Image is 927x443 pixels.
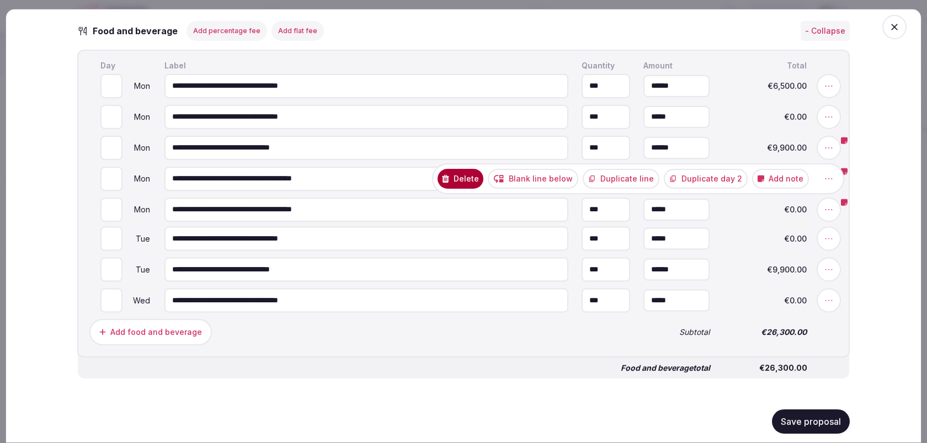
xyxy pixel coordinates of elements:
h3: Food and beverage [88,24,189,38]
div: Subtotal [641,326,712,338]
div: Mon [125,82,151,90]
div: Day [98,60,153,72]
button: Delete [438,169,483,189]
span: €9,900.00 [723,144,807,152]
div: Mon [125,113,151,121]
button: Add percentage fee [187,21,267,41]
button: - Collapse [801,21,850,41]
span: €26,300.00 [723,364,807,372]
div: Tue [125,265,151,273]
div: Label [162,60,571,72]
button: Duplicate line [583,169,659,189]
div: Quantity [579,60,632,72]
button: Duplicate day 2 [664,169,748,189]
span: €0.00 [723,113,807,121]
div: Total [721,60,809,72]
button: Blank line below [488,169,578,189]
div: Mon [125,175,151,183]
div: Mon [125,144,151,152]
button: Add note [752,169,809,189]
div: Amount [641,60,712,72]
span: €0.00 [723,234,807,242]
span: €6,500.00 [723,82,807,90]
span: €0.00 [723,296,807,304]
div: Add food and beverage [110,327,202,338]
span: Food and beverage total [621,364,710,372]
div: Mon [125,206,151,214]
span: €0.00 [723,206,807,214]
span: €26,300.00 [723,328,807,336]
span: €9,900.00 [723,265,807,273]
button: Add flat fee [271,21,324,41]
button: Save proposal [772,409,850,434]
div: Wed [125,296,151,304]
div: Tue [125,234,151,242]
button: Add food and beverage [89,319,212,345]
